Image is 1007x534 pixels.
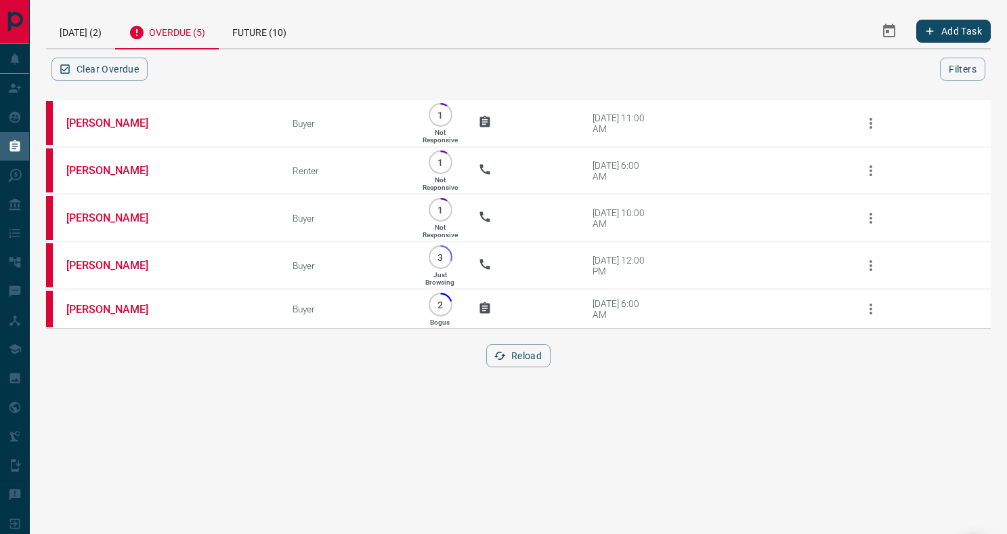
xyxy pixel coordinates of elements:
[46,101,53,145] div: property.ca
[293,165,402,176] div: Renter
[435,110,446,120] p: 1
[293,304,402,314] div: Buyer
[873,15,905,47] button: Select Date Range
[46,196,53,240] div: property.ca
[423,224,458,239] p: Not Responsive
[435,252,446,262] p: 3
[593,255,650,276] div: [DATE] 12:00 PM
[46,148,53,192] div: property.ca
[115,14,219,49] div: Overdue (5)
[51,58,148,81] button: Clear Overdue
[66,164,168,177] a: [PERSON_NAME]
[219,14,300,48] div: Future (10)
[916,20,991,43] button: Add Task
[593,160,650,182] div: [DATE] 6:00 AM
[425,271,454,286] p: Just Browsing
[423,129,458,144] p: Not Responsive
[593,112,650,134] div: [DATE] 11:00 AM
[66,117,168,129] a: [PERSON_NAME]
[46,243,53,287] div: property.ca
[423,176,458,191] p: Not Responsive
[46,291,53,327] div: property.ca
[293,213,402,224] div: Buyer
[66,303,168,316] a: [PERSON_NAME]
[593,207,650,229] div: [DATE] 10:00 AM
[46,14,115,48] div: [DATE] (2)
[435,157,446,167] p: 1
[486,344,551,367] button: Reload
[430,319,450,326] p: Bogus
[435,205,446,215] p: 1
[293,260,402,271] div: Buyer
[66,211,168,224] a: [PERSON_NAME]
[593,298,650,320] div: [DATE] 6:00 AM
[940,58,985,81] button: Filters
[435,300,446,310] p: 2
[66,259,168,272] a: [PERSON_NAME]
[293,118,402,129] div: Buyer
